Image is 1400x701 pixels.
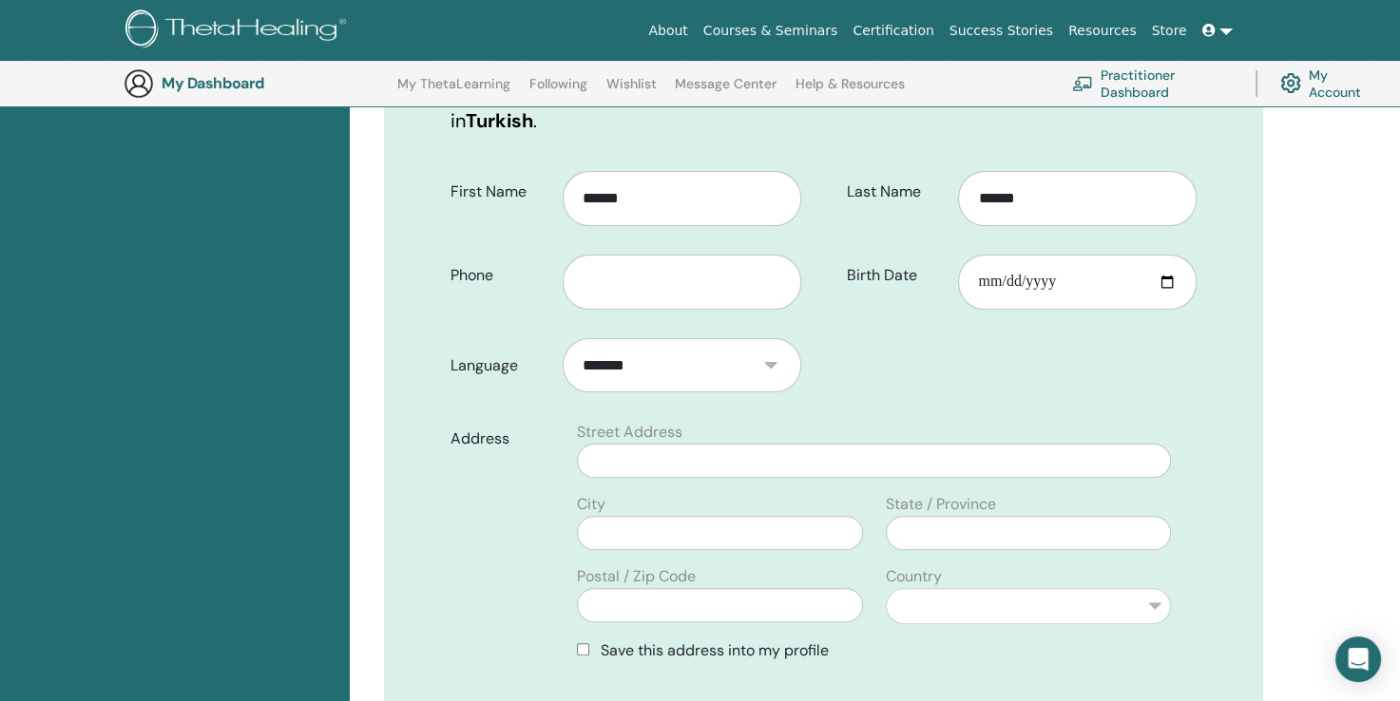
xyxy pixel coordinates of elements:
a: About [641,13,695,48]
a: Practitioner Dashboard [1072,63,1233,104]
label: Language [436,348,563,384]
h3: My Dashboard [162,74,352,92]
a: Message Center [675,76,777,106]
b: Turkish [466,108,533,133]
label: First Name [436,174,563,210]
label: State / Province [886,493,996,516]
label: Last Name [833,174,959,210]
a: Following [529,76,587,106]
a: Wishlist [606,76,657,106]
label: Country [886,565,942,588]
label: Address [436,421,566,457]
label: City [577,493,605,516]
a: My ThetaLearning [397,76,510,106]
label: Birth Date [833,257,959,294]
img: cog.svg [1280,68,1301,98]
span: Save this address into my profile [601,640,829,660]
img: generic-user-icon.jpg [124,68,154,99]
a: Certification [845,13,941,48]
a: Courses & Seminars [696,13,846,48]
label: Postal / Zip Code [577,565,696,588]
label: Street Address [577,421,682,444]
img: chalkboard-teacher.svg [1072,76,1093,91]
a: My Account [1280,63,1376,104]
a: Store [1144,13,1195,48]
div: Open Intercom Messenger [1335,636,1381,682]
img: logo.png [125,9,353,52]
a: Success Stories [942,13,1061,48]
a: Resources [1061,13,1144,48]
label: Phone [436,257,563,294]
a: Help & Resources [796,76,905,106]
